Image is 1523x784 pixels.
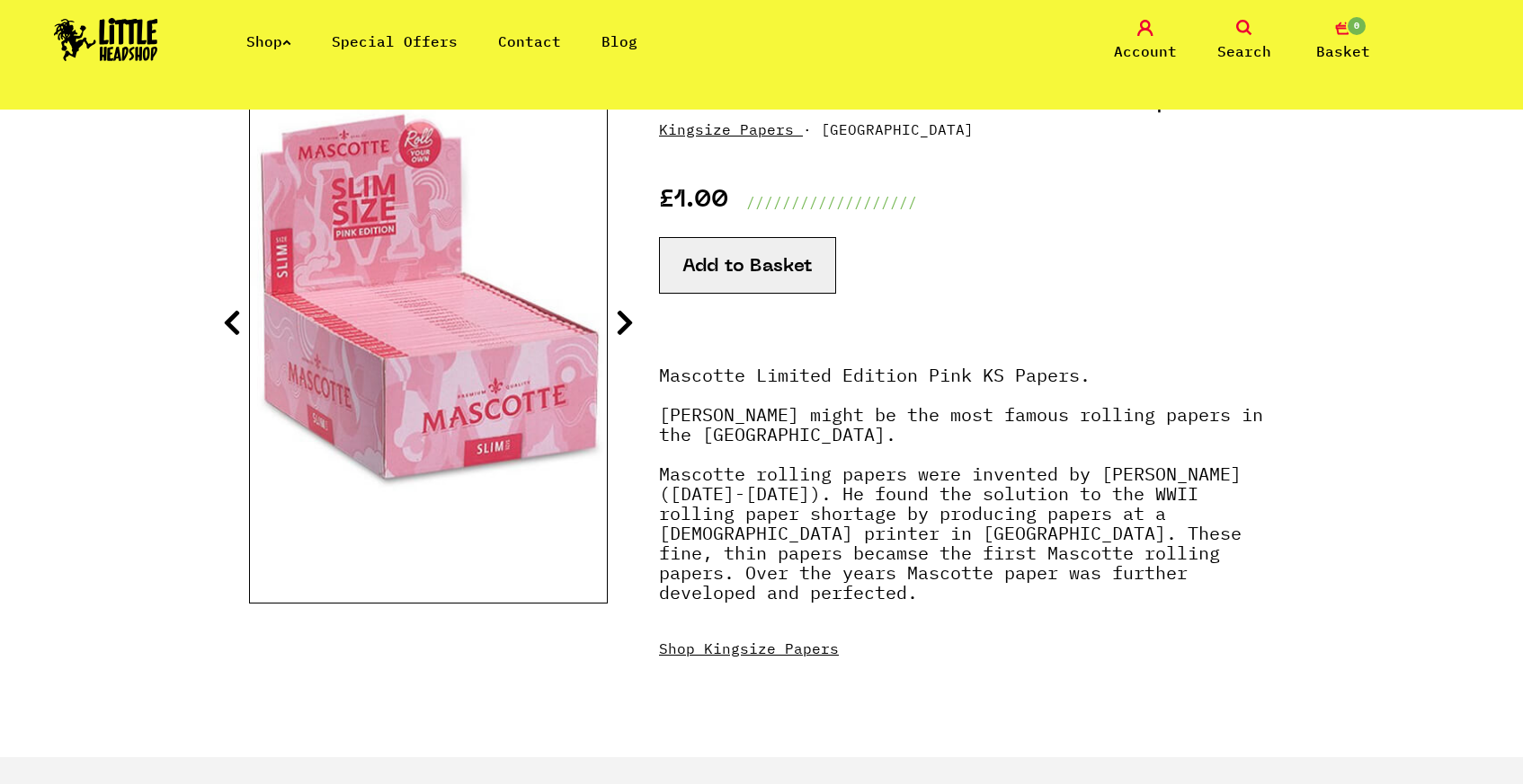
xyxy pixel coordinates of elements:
a: Search [1199,20,1289,62]
span: 0 [1346,15,1367,37]
span: Account [1114,40,1177,62]
a: Special Offers [332,32,458,50]
button: Add to Basket [659,237,836,294]
p: /////////////////// [746,191,917,213]
span: Search [1217,40,1271,62]
span: Basket [1316,40,1370,62]
p: £1.00 [659,191,728,213]
img: Little Head Shop Logo [54,18,158,61]
p: · [GEOGRAPHIC_DATA] [659,119,1274,140]
a: Shop [246,32,291,50]
a: Kingsize Papers [659,120,794,138]
a: 0 Basket [1298,20,1388,62]
a: Contact [498,32,561,50]
a: Blog [601,32,637,50]
img: Mascotte Limited Edition Pink KS Paper image 1 [250,85,607,531]
strong: Mascotte Limited Edition Pink KS Papers. [PERSON_NAME] might be the most famous rolling papers in... [659,363,1263,604]
a: Shop Kingsize Papers [659,639,839,657]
